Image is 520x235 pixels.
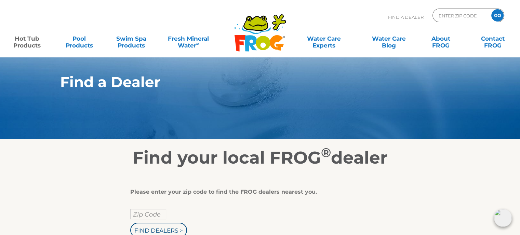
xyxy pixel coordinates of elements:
p: Find A Dealer [388,9,424,26]
a: ContactFROG [473,32,513,45]
a: Fresh MineralWater∞ [163,32,214,45]
input: Zip Code Form [438,11,484,20]
sup: ∞ [196,41,199,46]
a: AboutFROG [421,32,461,45]
a: Water CareExperts [291,32,357,45]
img: openIcon [494,209,512,227]
a: PoolProducts [59,32,99,45]
a: Water CareBlog [369,32,409,45]
input: GO [491,9,504,22]
a: Swim SpaProducts [111,32,151,45]
h2: Find your local FROG dealer [50,148,470,168]
h1: Find a Dealer [60,74,428,90]
sup: ® [321,145,331,160]
div: Please enter your zip code to find the FROG dealers nearest you. [130,189,385,195]
a: Hot TubProducts [7,32,47,45]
